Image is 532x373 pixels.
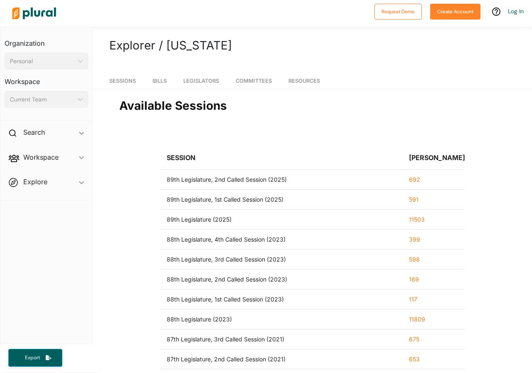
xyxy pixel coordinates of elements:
a: Resources [288,69,320,89]
h3: Organization [5,31,88,49]
h2: Search [23,128,45,137]
a: Request Demo [374,7,422,15]
a: Bills [153,69,167,89]
a: 598 [409,256,420,263]
button: Create Account [430,4,480,20]
a: 399 [409,236,420,243]
a: Committees [236,69,272,89]
a: 169 [409,276,419,283]
span: Export [19,354,46,361]
a: 653 [409,356,420,363]
div: 87th Legislature, 3rd Called Session (2021) [167,336,284,343]
a: Sessions [109,69,136,89]
span: Sessions [109,78,136,84]
div: 88th Legislature (2023) [167,316,232,323]
span: Committees [236,78,272,84]
h2: Available Sessions [119,99,505,113]
div: 88th Legislature, 4th Called Session (2023) [167,236,286,243]
a: Log In [508,7,524,15]
button: Export [8,349,62,367]
a: 11503 [409,216,425,223]
div: 88th Legislature, 2nd Called Session (2023) [167,276,287,283]
a: 117 [409,296,417,303]
div: 87th Legislature, 2nd Called Session (2021) [167,356,286,363]
h1: Explorer / [US_STATE] [109,37,515,54]
div: 89th Legislature (2025) [167,216,232,223]
div: [PERSON_NAME] [409,154,465,161]
div: 89th Legislature, 1st Called Session (2025) [167,196,283,203]
button: Request Demo [374,4,422,20]
span: Resources [288,78,320,84]
span: Legislators [183,78,219,84]
a: 675 [409,336,419,343]
div: Session [167,154,195,161]
h3: Workspace [5,69,88,88]
a: 692 [409,176,420,183]
span: Bills [153,78,167,84]
div: 89th Legislature, 2nd Called Session (2025) [167,176,287,183]
a: 11809 [409,316,425,323]
a: Legislators [183,69,219,89]
div: Current Team [10,95,74,104]
a: 591 [409,196,419,203]
div: [PERSON_NAME] [409,146,465,169]
a: Create Account [430,7,480,15]
div: Session [167,146,195,169]
div: 88th Legislature, 3rd Called Session (2023) [167,256,286,263]
div: 88th Legislature, 1st Called Session (2023) [167,296,284,303]
div: Personal [10,57,74,66]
